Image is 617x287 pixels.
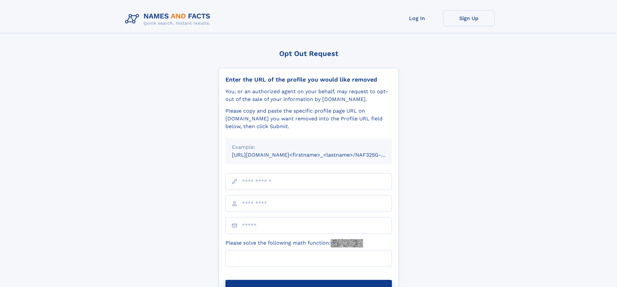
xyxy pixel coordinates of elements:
[225,76,392,83] div: Enter the URL of the profile you would like removed
[219,50,399,58] div: Opt Out Request
[225,88,392,103] div: You, or an authorized agent on your behalf, may request to opt-out of the sale of your informatio...
[232,143,385,151] div: Example:
[391,10,443,26] a: Log In
[232,152,404,158] small: [URL][DOMAIN_NAME]<firstname>_<lastname>/NAF325G-xxxxxxxx
[443,10,495,26] a: Sign Up
[225,239,363,248] label: Please solve the following math function:
[225,107,392,130] div: Please copy and paste the specific profile page URL on [DOMAIN_NAME] you want removed into the Pr...
[122,10,216,28] img: Logo Names and Facts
